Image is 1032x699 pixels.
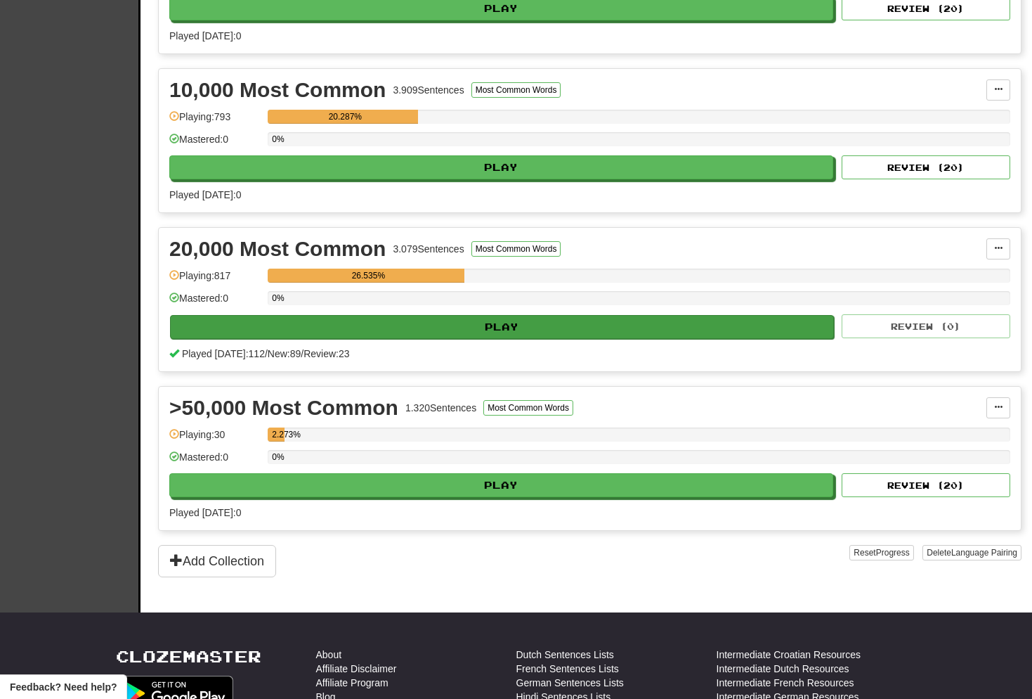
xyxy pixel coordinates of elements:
[842,473,1010,497] button: Review (20)
[316,676,388,690] a: Affiliate Program
[272,269,464,283] div: 26.535%
[471,82,561,98] button: Most Common Words
[393,83,464,97] div: 3.909 Sentences
[265,348,268,359] span: /
[169,397,398,418] div: >50,000 Most Common
[268,348,301,359] span: New: 89
[516,676,624,690] a: German Sentences Lists
[876,548,910,558] span: Progress
[169,269,261,292] div: Playing: 817
[717,662,849,676] a: Intermediate Dutch Resources
[405,401,476,415] div: 1.320 Sentences
[158,545,276,577] button: Add Collection
[169,189,241,200] span: Played [DATE]: 0
[169,79,386,101] div: 10,000 Most Common
[393,242,464,256] div: 3.079 Sentences
[272,110,418,124] div: 20.287%
[169,155,833,179] button: Play
[272,428,285,442] div: 2.273%
[483,400,573,416] button: Most Common Words
[717,648,861,662] a: Intermediate Croatian Resources
[169,428,261,451] div: Playing: 30
[169,291,261,314] div: Mastered: 0
[849,545,913,560] button: ResetProgress
[169,132,261,155] div: Mastered: 0
[10,680,117,694] span: Open feedback widget
[316,662,397,676] a: Affiliate Disclaimer
[170,315,834,339] button: Play
[169,473,833,497] button: Play
[169,450,261,473] div: Mastered: 0
[303,348,349,359] span: Review: 23
[842,314,1010,338] button: Review (0)
[169,30,241,41] span: Played [DATE]: 0
[717,676,854,690] a: Intermediate French Resources
[471,241,561,257] button: Most Common Words
[922,545,1021,560] button: DeleteLanguage Pairing
[169,238,386,259] div: 20,000 Most Common
[116,648,261,665] a: Clozemaster
[951,548,1017,558] span: Language Pairing
[316,648,342,662] a: About
[169,507,241,518] span: Played [DATE]: 0
[516,648,614,662] a: Dutch Sentences Lists
[169,110,261,133] div: Playing: 793
[516,662,619,676] a: French Sentences Lists
[182,348,265,359] span: Played [DATE]: 112
[842,155,1010,179] button: Review (20)
[301,348,303,359] span: /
